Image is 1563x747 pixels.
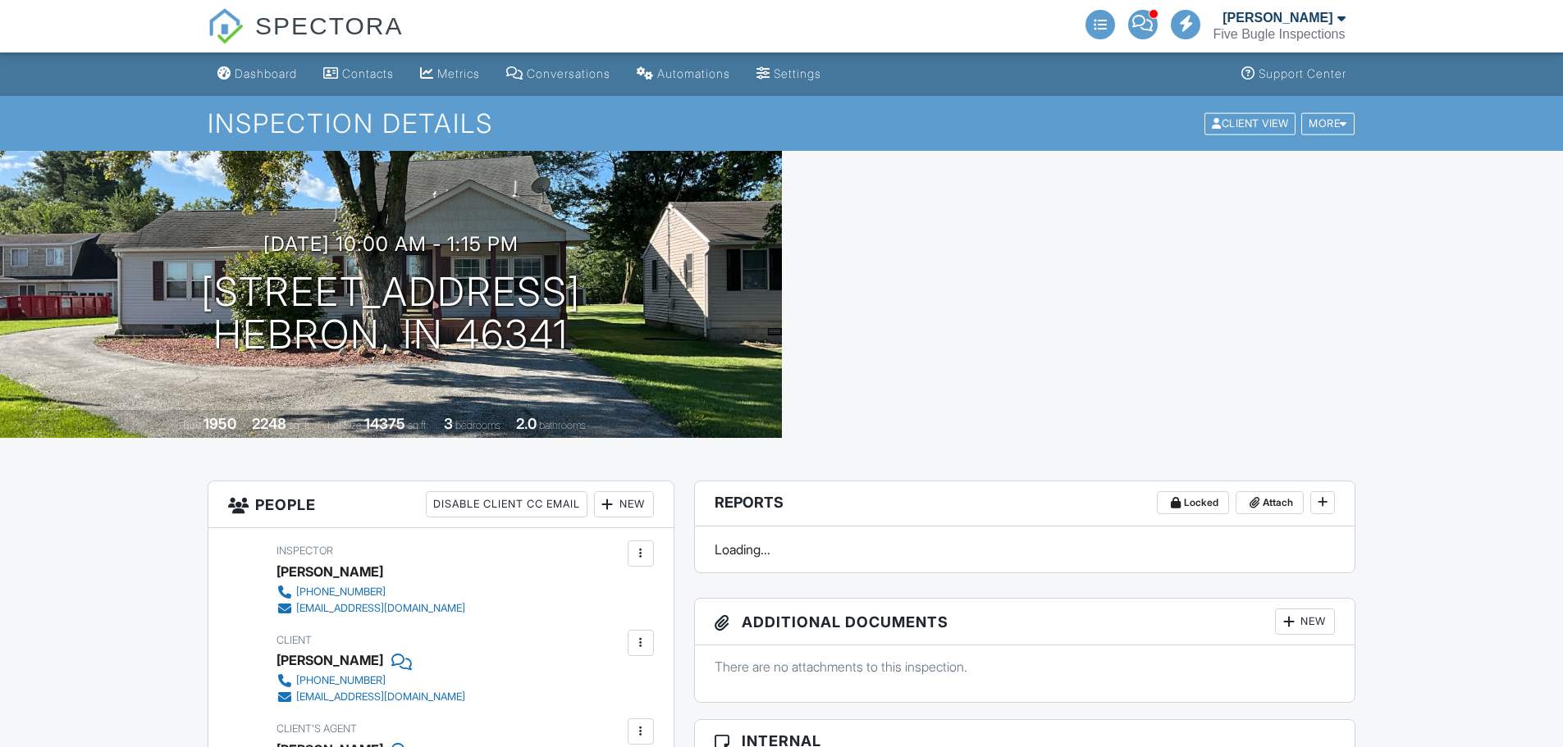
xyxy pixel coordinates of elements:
[296,585,386,599] div: [PHONE_NUMBER]
[289,419,312,431] span: sq. ft.
[715,658,1336,676] p: There are no attachments to this inspection.
[516,415,537,432] div: 2.0
[342,66,394,80] div: Contacts
[276,722,357,735] span: Client's Agent
[1235,59,1353,89] a: Support Center
[276,634,312,646] span: Client
[183,419,201,431] span: Built
[203,415,236,432] div: 1950
[527,66,610,80] div: Conversations
[630,59,737,89] a: Automations (Advanced)
[657,66,730,80] div: Automations
[327,419,362,431] span: Lot Size
[208,109,1356,138] h1: Inspection Details
[296,602,465,615] div: [EMAIL_ADDRESS][DOMAIN_NAME]
[211,59,304,89] a: Dashboard
[276,544,333,557] span: Inspector
[208,8,244,44] img: The Best Home Inspection Software - Spectora
[426,491,587,517] div: Disable Client CC Email
[500,59,617,89] a: Conversations
[255,8,404,43] span: SPECTORA
[594,491,654,517] div: New
[364,415,405,432] div: 14375
[276,672,465,689] a: [PHONE_NUMBER]
[444,415,453,432] div: 3
[774,66,821,80] div: Settings
[276,689,465,705] a: [EMAIL_ADDRESS][DOMAIN_NAME]
[296,674,386,687] div: [PHONE_NUMBER]
[1259,66,1346,80] div: Support Center
[276,584,465,600] a: [PHONE_NUMBER]
[296,690,465,704] div: [EMAIL_ADDRESS][DOMAIN_NAME]
[750,59,828,89] a: Settings
[695,599,1355,645] h3: Additional Documents
[1223,10,1332,26] div: [PERSON_NAME]
[414,59,487,89] a: Metrics
[201,271,581,358] h1: [STREET_ADDRESS] Hebron, IN 46341
[276,559,383,584] div: [PERSON_NAME]
[1275,608,1335,635] div: New
[317,59,400,89] a: Contacts
[408,419,428,431] span: sq.ft.
[263,233,519,255] h3: [DATE] 10:00 am - 1:15 pm
[235,66,297,80] div: Dashboard
[208,25,404,55] a: SPECTORA
[455,419,500,431] span: bedrooms
[1203,116,1300,129] a: Client View
[539,419,586,431] span: bathrooms
[276,600,465,617] a: [EMAIL_ADDRESS][DOMAIN_NAME]
[252,415,286,432] div: 2248
[208,481,674,528] h3: People
[1204,112,1296,134] div: Client View
[437,66,480,80] div: Metrics
[1213,26,1346,43] div: Five Bugle Inspections
[1301,112,1355,134] div: More
[276,648,383,672] div: [PERSON_NAME]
